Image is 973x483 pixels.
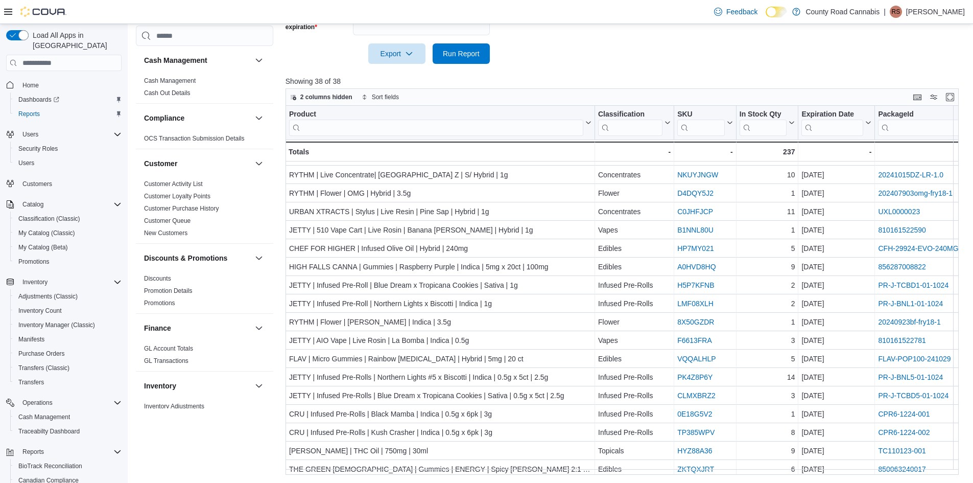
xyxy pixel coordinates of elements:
[253,157,265,170] button: Customer
[253,112,265,124] button: Compliance
[443,49,480,59] span: Run Report
[18,413,70,421] span: Cash Management
[144,253,227,263] h3: Discounts & Promotions
[14,348,122,360] span: Purchase Orders
[289,110,591,136] button: Product
[144,345,193,352] a: GL Account Totals
[911,91,923,103] button: Keyboard shortcuts
[740,279,795,291] div: 2
[14,362,122,374] span: Transfers (Classic)
[18,364,69,372] span: Transfers (Classic)
[10,361,126,375] button: Transfers (Classic)
[136,178,273,243] div: Customer
[18,276,52,288] button: Inventory
[289,261,591,273] div: HIGH FALLS CANNA | Gummies | Raspberry Purple | Indica | 5mg x 20ct | 100mg
[598,110,671,136] button: Classification
[928,91,940,103] button: Display options
[18,446,48,458] button: Reports
[598,242,671,255] div: Edibles
[289,445,591,457] div: [PERSON_NAME] | THC Oil | 750mg | 30ml
[598,110,662,120] div: Classification
[598,334,671,347] div: Vapes
[801,169,871,181] div: [DATE]
[289,297,591,310] div: JETTY | Infused Pre-Roll | Northern Lights x Biscotti | Indica | 1g
[358,91,403,103] button: Sort fields
[944,91,956,103] button: Enter fullscreen
[136,272,273,313] div: Discounts & Promotions
[18,128,42,141] button: Users
[374,43,419,64] span: Export
[801,146,871,158] div: -
[801,242,871,255] div: [DATE]
[677,226,714,234] a: B1NNL80U
[878,300,943,308] a: PR-J-BNL1-01-1024
[18,243,68,251] span: My Catalog (Beta)
[14,227,79,239] a: My Catalog (Classic)
[677,110,733,136] button: SKU
[801,110,871,136] button: Expiration Date
[740,316,795,328] div: 1
[18,350,65,358] span: Purchase Orders
[18,78,122,91] span: Home
[14,108,44,120] a: Reports
[677,465,714,473] a: ZKTQXJRT
[14,348,69,360] a: Purchase Orders
[18,276,122,288] span: Inventory
[906,6,965,18] p: [PERSON_NAME]
[10,332,126,347] button: Manifests
[18,335,44,343] span: Manifests
[14,290,82,303] a: Adjustments (Classic)
[368,43,425,64] button: Export
[144,229,187,237] a: New Customers
[884,6,886,18] p: |
[18,292,78,301] span: Adjustments (Classic)
[740,353,795,365] div: 5
[14,425,122,438] span: Traceabilty Dashboard
[2,197,126,212] button: Catalog
[144,357,188,365] span: GL Transactions
[14,241,72,254] a: My Catalog (Beta)
[14,425,84,438] a: Traceabilty Dashboard
[14,305,122,317] span: Inventory Count
[598,224,671,236] div: Vapes
[144,287,193,295] span: Promotion Details
[136,342,273,371] div: Finance
[14,460,86,472] a: BioTrack Reconciliation
[14,143,122,155] span: Security Roles
[289,187,591,199] div: RYTHM | Flower | OMG | Hybrid | 3.5g
[289,205,591,218] div: URBAN XTRACTS | Stylus | Live Resin | Pine Sap | Hybrid | 1g
[144,381,251,391] button: Inventory
[677,171,718,179] a: NKUYJNGW
[677,146,733,158] div: -
[18,427,80,435] span: Traceabilty Dashboard
[677,110,725,120] div: SKU
[14,256,54,268] a: Promotions
[14,319,99,331] a: Inventory Manager (Classic)
[740,187,795,199] div: 1
[677,189,714,197] a: D4DQY5J2
[144,344,193,353] span: GL Account Totals
[14,305,66,317] a: Inventory Count
[598,408,671,420] div: Infused Pre-Rolls
[892,6,900,18] span: RS
[18,198,122,211] span: Catalog
[14,411,74,423] a: Cash Management
[677,318,714,326] a: 8X50GZDR
[10,347,126,361] button: Purchase Orders
[801,426,871,439] div: [DATE]
[253,322,265,334] button: Finance
[598,353,671,365] div: Edibles
[22,81,39,89] span: Home
[22,399,53,407] span: Operations
[289,110,583,136] div: Product
[598,110,662,136] div: Classification
[144,357,188,364] a: GL Transactions
[740,224,795,236] div: 1
[677,428,715,436] a: TP385WPV
[18,258,50,266] span: Promotions
[740,205,795,218] div: 11
[10,107,126,121] button: Reports
[740,261,795,273] div: 9
[300,93,352,101] span: 2 columns hidden
[136,75,273,103] div: Cash Management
